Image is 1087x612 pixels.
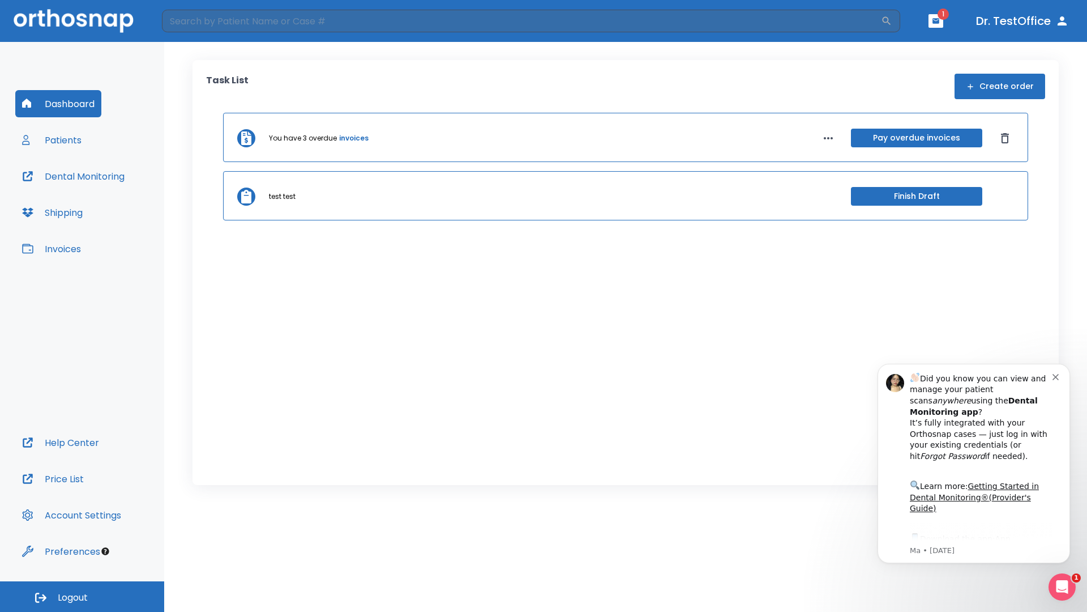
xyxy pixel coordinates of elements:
[851,187,982,206] button: Finish Draft
[269,133,337,143] p: You have 3 overdue
[938,8,949,20] span: 1
[100,546,110,556] div: Tooltip anchor
[15,126,88,154] button: Patients
[955,74,1045,99] button: Create order
[49,185,192,243] div: Download the app: | ​ Let us know if you need help getting started!
[192,24,201,33] button: Dismiss notification
[1072,573,1081,583] span: 1
[58,592,88,604] span: Logout
[15,163,131,190] button: Dental Monitoring
[14,9,134,32] img: Orthosnap
[206,74,249,99] p: Task List
[49,188,150,208] a: App Store
[15,501,128,529] button: Account Settings
[15,429,106,456] button: Help Center
[15,538,107,565] button: Preferences
[15,199,89,226] button: Shipping
[861,347,1087,581] iframe: Intercom notifications message
[15,90,101,117] button: Dashboard
[972,11,1073,31] button: Dr. TestOffice
[269,192,296,202] p: test test
[1049,573,1076,601] iframe: Intercom live chat
[339,133,369,143] a: invoices
[15,235,88,262] button: Invoices
[851,129,982,147] button: Pay overdue invoices
[15,465,91,492] button: Price List
[996,129,1014,147] button: Dismiss
[162,10,881,32] input: Search by Patient Name or Case #
[49,199,192,209] p: Message from Ma, sent 1w ago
